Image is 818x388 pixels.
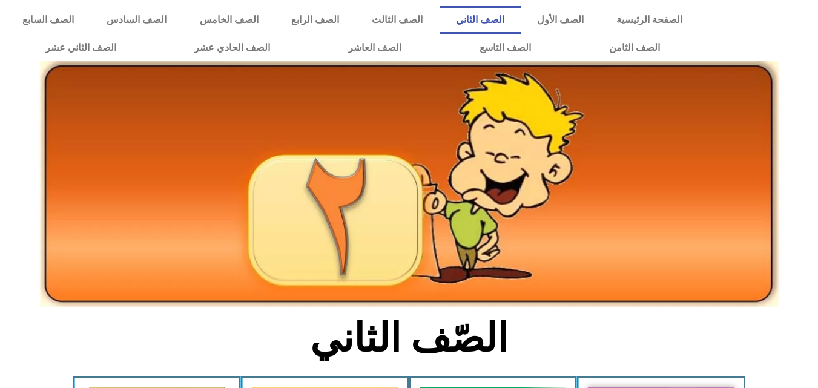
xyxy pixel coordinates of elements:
[155,34,309,62] a: الصف الحادي عشر
[209,315,609,362] h2: الصّف الثاني
[309,34,440,62] a: الصف العاشر
[600,6,699,34] a: الصفحة الرئيسية
[90,6,183,34] a: الصف السادس
[6,6,90,34] a: الصف السابع
[570,34,699,62] a: الصف الثامن
[440,34,570,62] a: الصف التاسع
[355,6,439,34] a: الصف الثالث
[440,6,521,34] a: الصف الثاني
[275,6,355,34] a: الصف الرابع
[183,6,275,34] a: الصف الخامس
[6,34,155,62] a: الصف الثاني عشر
[521,6,600,34] a: الصف الأول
